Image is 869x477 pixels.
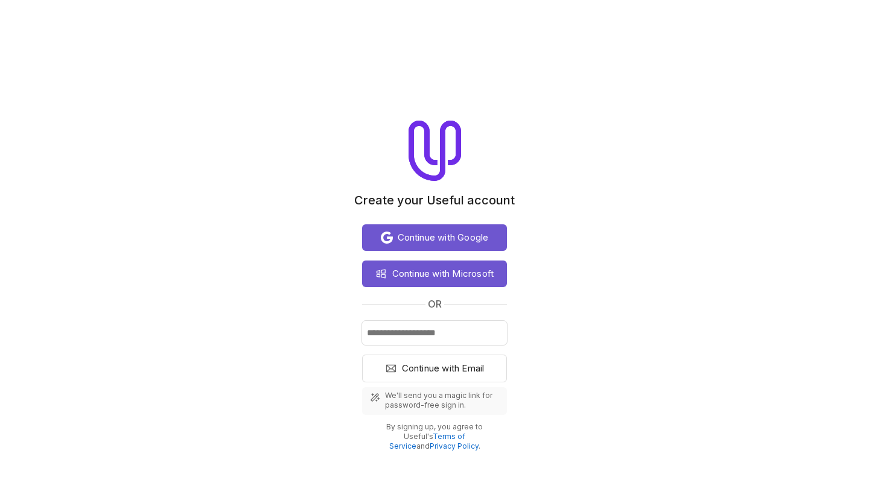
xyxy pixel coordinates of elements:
button: Continue with Email [362,355,507,382]
span: We'll send you a magic link for password-free sign in. [385,391,500,410]
button: Continue with Google [362,224,507,251]
span: Continue with Google [398,230,489,245]
a: Privacy Policy [430,441,479,450]
p: By signing up, you agree to Useful's and . [372,422,497,451]
span: or [428,297,442,311]
span: Continue with Email [402,361,485,376]
input: Email [362,321,507,345]
a: Terms of Service [389,432,466,450]
span: Continue with Microsoft [392,267,494,281]
button: Continue with Microsoft [362,261,507,287]
h1: Create your Useful account [354,193,515,207]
